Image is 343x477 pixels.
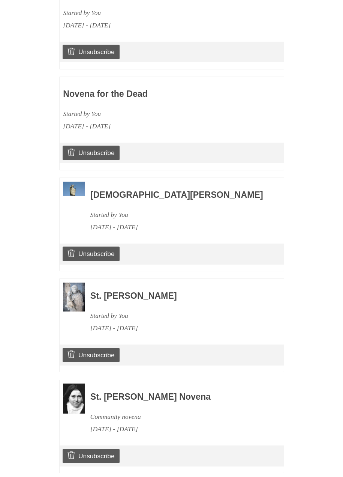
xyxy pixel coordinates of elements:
[63,348,119,362] a: Unsubscribe
[63,89,236,99] h3: Novena for the Dead
[63,247,119,261] a: Unsubscribe
[90,221,264,233] div: [DATE] - [DATE]
[90,291,264,301] h3: St. [PERSON_NAME]
[63,45,119,59] a: Unsubscribe
[90,322,264,334] div: [DATE] - [DATE]
[63,108,236,120] div: Started by You
[63,182,85,196] img: Novena image
[63,7,236,19] div: Started by You
[63,120,236,132] div: [DATE] - [DATE]
[90,411,264,423] div: Community novena
[63,384,85,414] img: Novena image
[63,283,85,311] img: Novena image
[63,146,119,160] a: Unsubscribe
[90,190,264,200] h3: [DEMOGRAPHIC_DATA][PERSON_NAME]
[90,423,264,435] div: [DATE] - [DATE]
[90,392,264,402] h3: St. [PERSON_NAME] Novena
[63,449,119,463] a: Unsubscribe
[90,310,264,322] div: Started by You
[63,19,236,32] div: [DATE] - [DATE]
[90,209,264,221] div: Started by You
